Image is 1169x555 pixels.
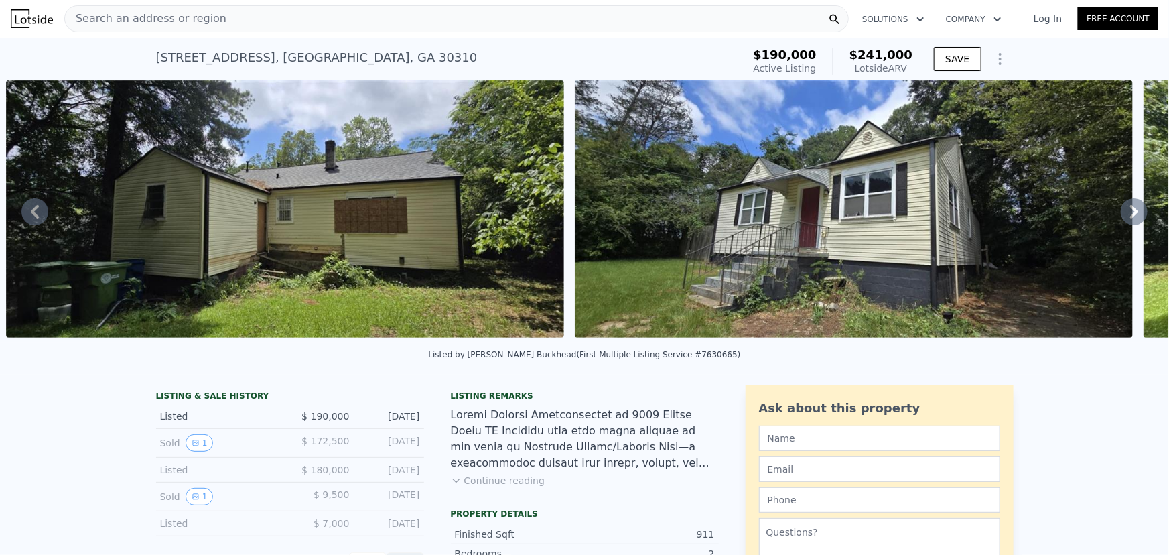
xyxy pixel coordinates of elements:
button: Continue reading [451,474,545,487]
input: Email [759,456,1000,482]
div: Finished Sqft [455,528,585,541]
div: [STREET_ADDRESS] , [GEOGRAPHIC_DATA] , GA 30310 [156,48,478,67]
div: Listing remarks [451,391,719,402]
a: Free Account [1078,7,1158,30]
button: View historical data [186,434,214,452]
div: Lotside ARV [849,62,913,75]
div: Listed [160,463,279,477]
span: $241,000 [849,48,913,62]
div: LISTING & SALE HISTORY [156,391,424,404]
div: Listed by [PERSON_NAME] Buckhead (First Multiple Listing Service #7630665) [428,350,740,359]
a: Log In [1018,12,1078,25]
div: [DATE] [360,517,420,530]
div: Property details [451,509,719,519]
button: View historical data [186,488,214,505]
span: $ 9,500 [314,489,349,500]
span: $ 7,000 [314,518,349,529]
div: [DATE] [360,488,420,505]
div: 911 [585,528,715,541]
div: [DATE] [360,410,420,423]
input: Name [759,426,1000,451]
div: Sold [160,434,279,452]
span: $190,000 [753,48,817,62]
span: $ 172,500 [301,436,349,446]
div: Loremi Dolorsi Ametconsectet ad 9009 Elitse Doeiu TE Incididu utla etdo magna aliquae ad min veni... [451,407,719,471]
div: Listed [160,410,279,423]
span: $ 190,000 [301,411,349,422]
img: Sale: 167426058 Parcel: 13323622 [6,80,564,338]
span: Active Listing [754,63,817,74]
div: [DATE] [360,434,420,452]
div: [DATE] [360,463,420,477]
div: Ask about this property [759,399,1000,418]
button: Solutions [851,7,935,32]
img: Sale: 167426058 Parcel: 13323622 [575,80,1133,338]
span: $ 180,000 [301,465,349,475]
button: Company [935,7,1012,32]
span: Search an address or region [65,11,226,27]
div: Listed [160,517,279,530]
button: SAVE [934,47,981,71]
input: Phone [759,487,1000,513]
img: Lotside [11,9,53,28]
button: Show Options [987,46,1014,72]
div: Sold [160,488,279,505]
